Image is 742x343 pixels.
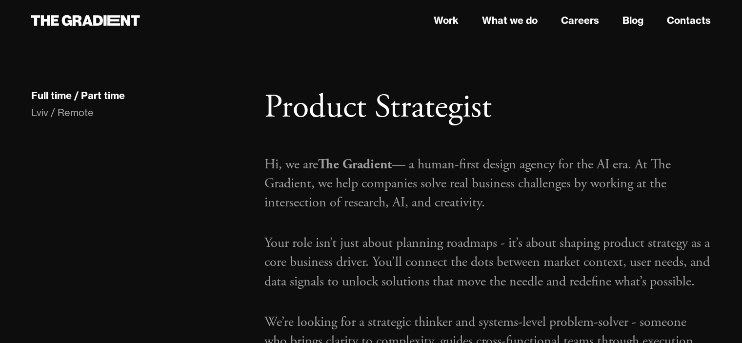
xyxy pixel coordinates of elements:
[264,155,711,213] p: Hi, we are — a human-first design agency for the AI era. At The Gradient, we help companies solve...
[667,13,711,28] a: Contacts
[31,89,125,102] div: Full time / Part time
[31,106,245,120] div: Lviv / Remote
[264,88,711,128] h1: Product Strategist
[434,13,459,28] a: Work
[561,13,599,28] a: Careers
[264,234,711,291] p: Your role isn’t just about planning roadmaps - it’s about shaping product strategy as a core busi...
[622,13,643,28] a: Blog
[318,156,392,173] strong: The Gradient
[482,13,538,28] a: What we do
